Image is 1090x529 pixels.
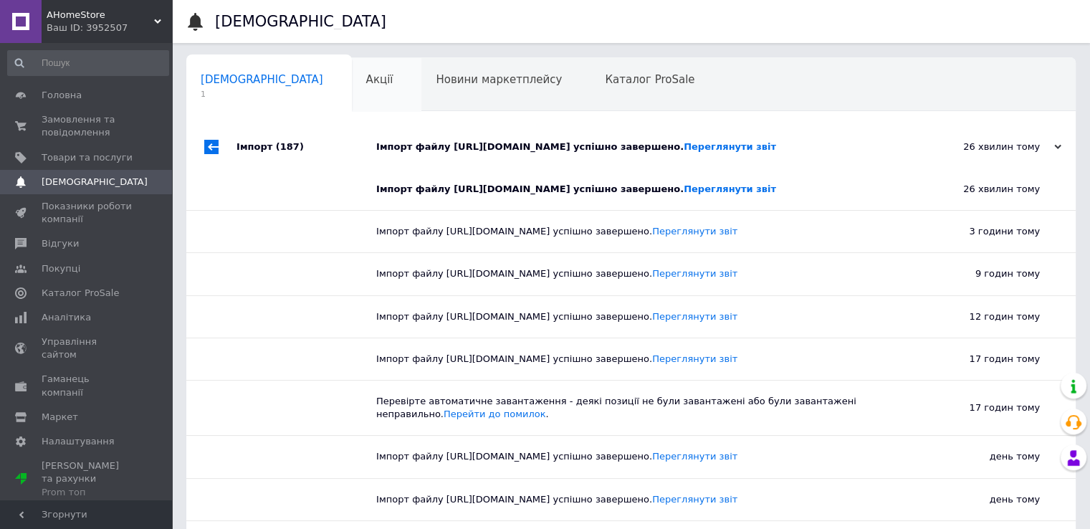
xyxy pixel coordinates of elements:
a: Переглянути звіт [684,184,776,194]
a: Переглянути звіт [652,226,737,237]
div: 17 годин тому [897,338,1076,380]
span: Налаштування [42,435,115,448]
div: 26 хвилин тому [918,140,1061,153]
h1: [DEMOGRAPHIC_DATA] [215,13,386,30]
span: (187) [276,141,304,152]
span: [DEMOGRAPHIC_DATA] [42,176,148,189]
span: Гаманець компанії [42,373,133,399]
a: Переглянути звіт [652,451,737,462]
span: Каталог ProSale [42,287,119,300]
a: Переглянути звіт [652,311,737,322]
span: Аналітика [42,311,91,324]
div: Імпорт файлу [URL][DOMAIN_NAME] успішно завершено. [376,225,897,238]
div: день тому [897,479,1076,520]
span: Новини маркетплейсу [436,73,562,86]
span: Маркет [42,411,78,424]
span: Головна [42,89,82,102]
div: Імпорт [236,125,376,168]
span: Відгуки [42,237,79,250]
a: Перейти до помилок [444,409,546,419]
a: Переглянути звіт [652,353,737,364]
span: Акції [366,73,393,86]
div: Prom топ [42,486,133,499]
span: Замовлення та повідомлення [42,113,133,139]
span: Управління сайтом [42,335,133,361]
div: день тому [897,436,1076,477]
div: Імпорт файлу [URL][DOMAIN_NAME] успішно завершено. [376,140,918,153]
div: Імпорт файлу [URL][DOMAIN_NAME] успішно завершено. [376,267,897,280]
div: 9 годин тому [897,253,1076,295]
span: Покупці [42,262,80,275]
div: Імпорт файлу [URL][DOMAIN_NAME] успішно завершено. [376,450,897,463]
span: [PERSON_NAME] та рахунки [42,459,133,499]
div: 12 годин тому [897,296,1076,338]
div: 26 хвилин тому [897,168,1076,210]
div: Імпорт файлу [URL][DOMAIN_NAME] успішно завершено. [376,493,897,506]
span: 1 [201,89,323,100]
div: Ваш ID: 3952507 [47,22,172,34]
div: Імпорт файлу [URL][DOMAIN_NAME] успішно завершено. [376,353,897,366]
div: Перевірте автоматичне завантаження - деякі позиції не були завантажені або були завантажені непра... [376,395,897,421]
span: Товари та послуги [42,151,133,164]
input: Пошук [7,50,169,76]
span: AHomeStore [47,9,154,22]
span: [DEMOGRAPHIC_DATA] [201,73,323,86]
div: Імпорт файлу [URL][DOMAIN_NAME] успішно завершено. [376,183,897,196]
a: Переглянути звіт [652,494,737,505]
span: Показники роботи компанії [42,200,133,226]
div: 3 години тому [897,211,1076,252]
a: Переглянути звіт [684,141,776,152]
div: Імпорт файлу [URL][DOMAIN_NAME] успішно завершено. [376,310,897,323]
a: Переглянути звіт [652,268,737,279]
span: Каталог ProSale [605,73,694,86]
div: 17 годин тому [897,381,1076,435]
